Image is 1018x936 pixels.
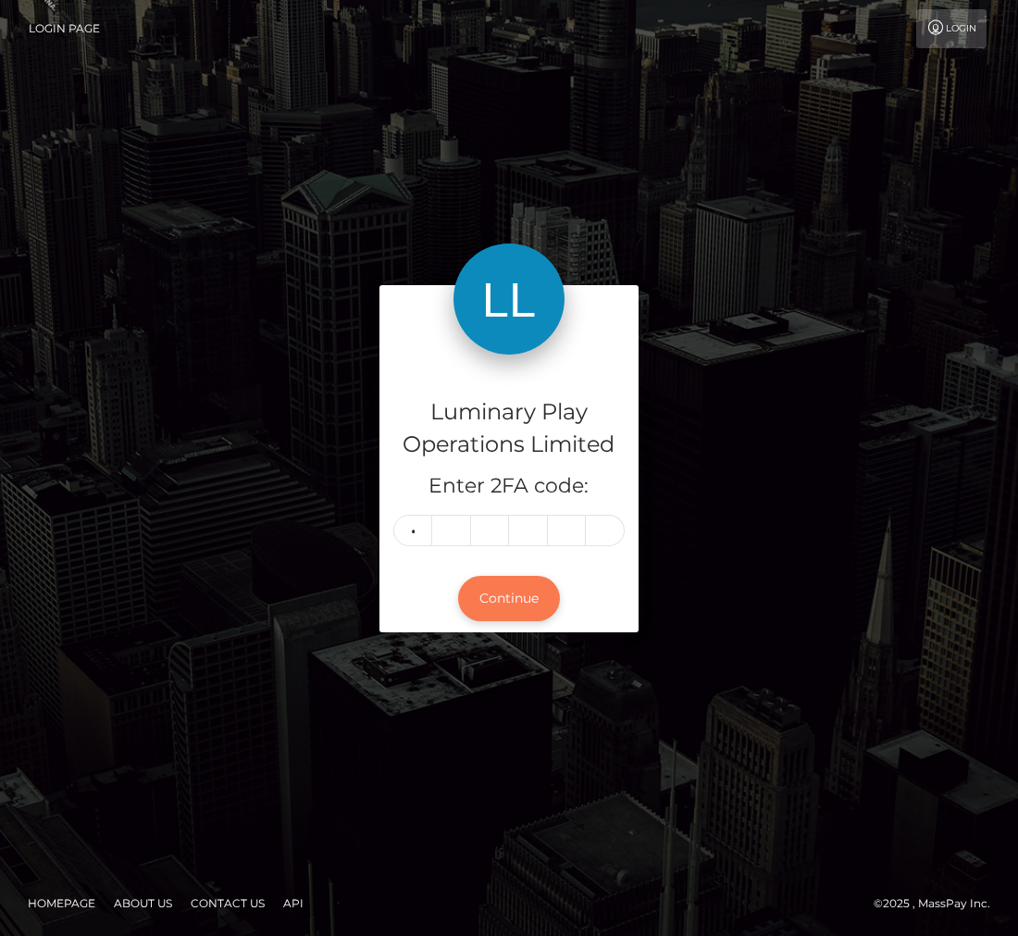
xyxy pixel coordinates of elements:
[29,9,100,48] a: Login Page
[183,889,272,917] a: Contact Us
[874,893,1004,914] div: © 2025 , MassPay Inc.
[20,889,103,917] a: Homepage
[393,472,625,501] h5: Enter 2FA code:
[458,576,560,621] button: Continue
[393,396,625,461] h4: Luminary Play Operations Limited
[916,9,987,48] a: Login
[453,243,565,355] img: Luminary Play Operations Limited
[276,889,311,917] a: API
[106,889,180,917] a: About Us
